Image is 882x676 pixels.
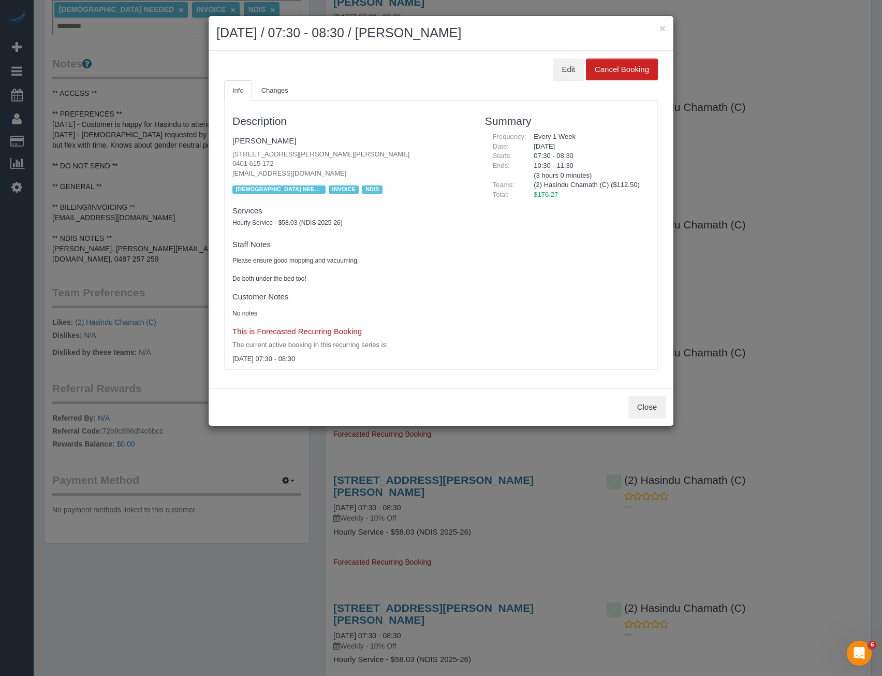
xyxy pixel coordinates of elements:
h3: Summary [485,115,650,127]
h4: Staff Notes [232,240,469,249]
span: INVOICE [329,185,359,194]
div: 10:30 - 11:30 (3 hours 0 minutes) [526,161,650,180]
iframe: Intercom live chat [847,641,872,666]
span: Frequency: [493,133,526,140]
span: Ends: [493,162,510,169]
span: [DATE] 07:30 - 08:30 [232,355,295,363]
span: NDIS [362,185,382,194]
span: Info [232,87,244,94]
a: [PERSON_NAME] [232,136,296,145]
p: The current active booking in this recurring series is: [232,340,469,350]
button: Close [628,396,666,418]
span: [DEMOGRAPHIC_DATA] NEEDED [232,185,326,194]
pre: Please ensure good mopping and vacuuming. Do both under the bed too! [232,256,469,283]
h5: Hourly Service - $58.03 (NDIS 2025-26) [232,220,469,226]
button: Edit [553,59,584,80]
h4: Services [232,207,469,215]
div: 07:30 - 08:30 [526,151,650,161]
pre: No notes [232,309,469,318]
span: Teams: [493,181,514,189]
button: Cancel Booking [586,59,658,80]
div: Every 1 Week [526,132,650,142]
h4: Customer Notes [232,293,469,301]
p: [STREET_ADDRESS][PERSON_NAME][PERSON_NAME] 0401 615 172 [EMAIL_ADDRESS][DOMAIN_NAME] [232,150,469,179]
span: 6 [868,641,876,649]
li: (2) Hasindu Chamath (C) ($112.50) [534,180,642,190]
button: × [659,23,666,34]
h4: This is Forecasted Recurring Booking [232,327,469,336]
span: Starts: [493,152,512,160]
span: $176.27 [534,191,558,198]
h3: Description [232,115,469,127]
h2: [DATE] / 07:30 - 08:30 / [PERSON_NAME] [216,24,666,42]
div: [DATE] [526,142,650,152]
span: Changes [261,87,288,94]
span: Total: [493,191,509,198]
a: Info [224,80,252,102]
span: Date: [493,142,509,150]
a: Changes [253,80,297,102]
